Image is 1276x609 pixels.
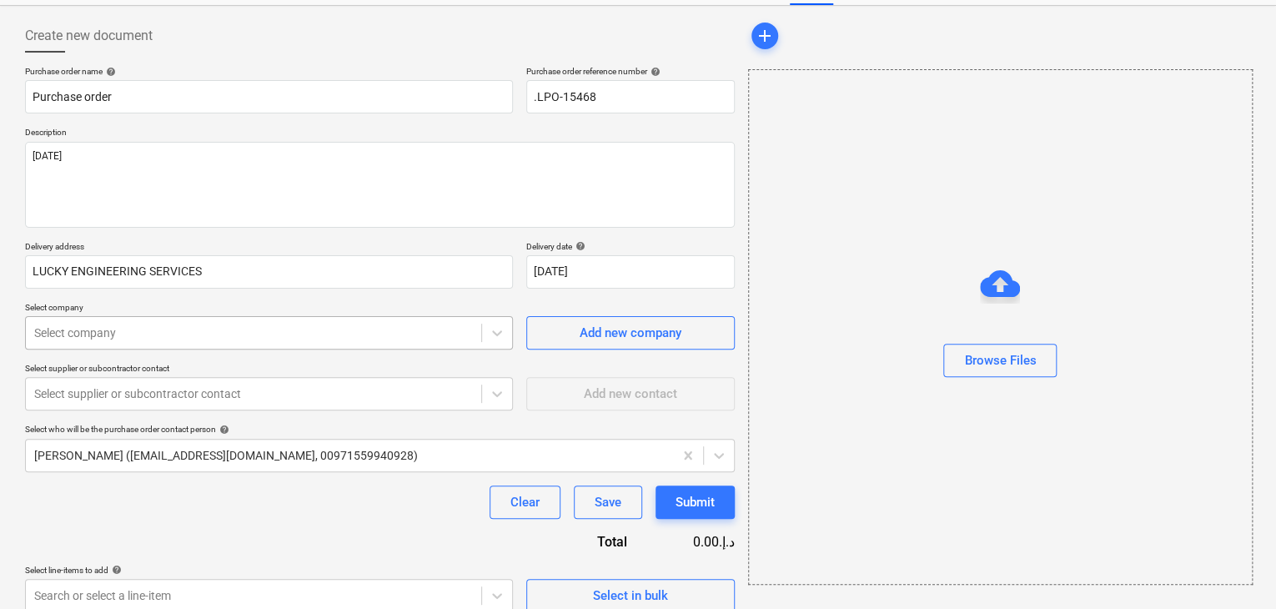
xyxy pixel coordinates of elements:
p: Select company [25,302,513,316]
div: Browse Files [748,69,1253,585]
div: Browse Files [964,350,1036,371]
button: Save [574,486,642,519]
span: add [755,26,775,46]
span: Create new document [25,26,153,46]
div: Select who will be the purchase order contact person [25,424,735,435]
div: Select in bulk [593,585,668,606]
span: help [216,425,229,435]
button: Clear [490,486,560,519]
input: Delivery date not specified [526,255,735,289]
p: Delivery address [25,241,513,255]
p: Description [25,127,735,141]
p: Select supplier or subcontractor contact [25,363,513,377]
input: Order number [526,80,735,113]
div: Submit [676,491,715,513]
span: help [103,67,116,77]
div: Clear [510,491,540,513]
button: Submit [656,486,735,519]
button: Add new company [526,316,735,350]
input: Delivery address [25,255,513,289]
div: Total [518,532,654,551]
div: Select line-items to add [25,565,513,576]
div: Add new company [580,322,681,344]
span: help [647,67,661,77]
button: Browse Files [943,344,1057,377]
input: Document name [25,80,513,113]
div: Purchase order name [25,66,513,77]
div: Purchase order reference number [526,66,735,77]
span: help [108,565,122,575]
span: help [572,241,585,251]
textarea: [DATE] [25,142,735,228]
div: 0.00د.إ.‏ [654,532,735,551]
iframe: Chat Widget [1193,529,1276,609]
div: Delivery date [526,241,735,252]
div: Save [595,491,621,513]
